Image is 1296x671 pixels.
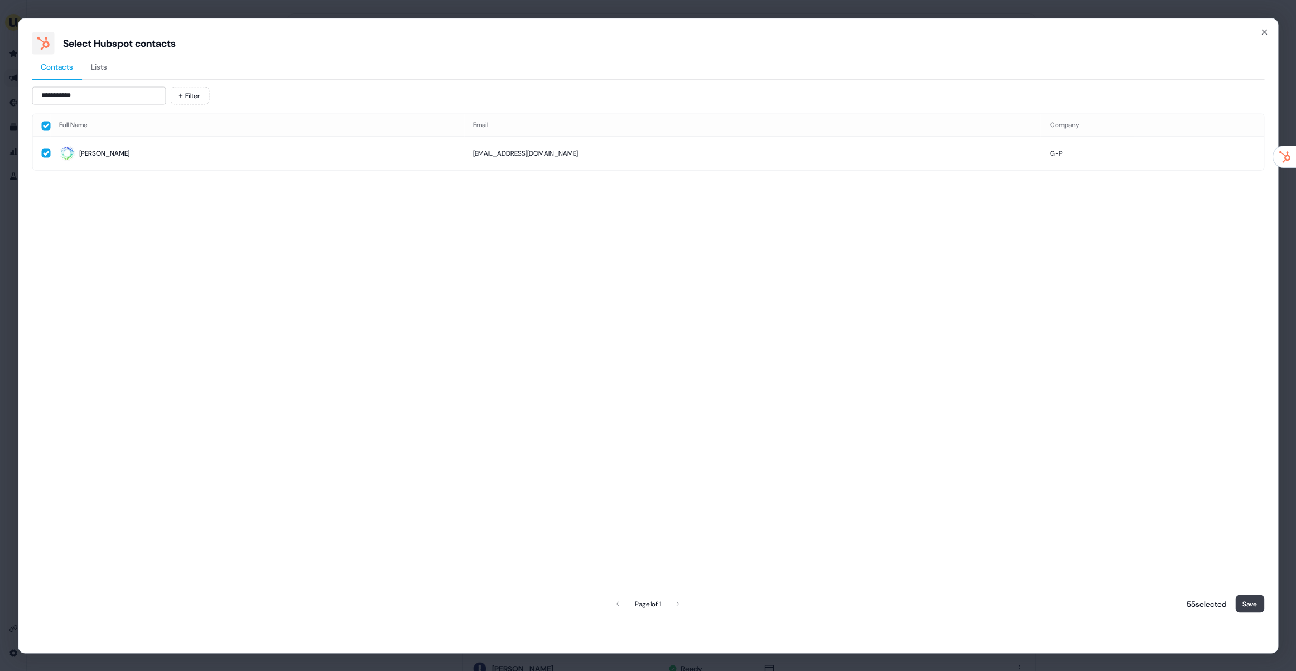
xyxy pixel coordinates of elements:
td: G-P [1041,136,1264,170]
button: Filter [170,86,209,104]
td: [EMAIL_ADDRESS][DOMAIN_NAME] [464,136,1040,170]
div: [PERSON_NAME] [79,148,129,159]
p: 55 selected [1182,598,1226,609]
div: Select Hubspot contacts [63,36,176,50]
div: Page 1 of 1 [635,598,661,609]
button: Save [1235,595,1264,612]
th: Full Name [50,114,464,136]
span: Lists [91,61,107,72]
th: Email [464,114,1040,136]
th: Company [1041,114,1264,136]
span: Contacts [41,61,73,72]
